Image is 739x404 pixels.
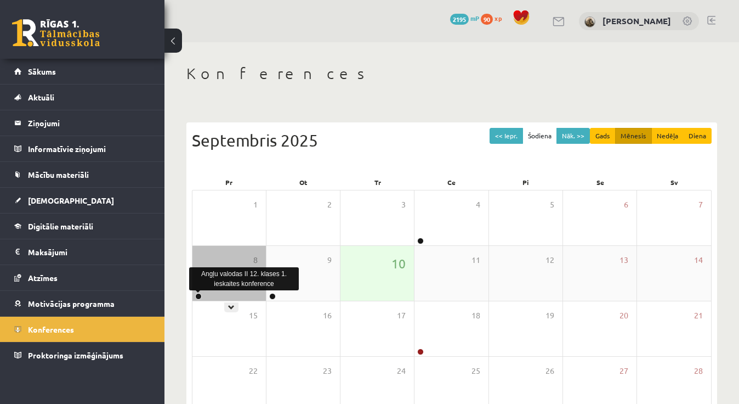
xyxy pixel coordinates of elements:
[12,19,100,47] a: Rīgas 1. Tālmācības vidusskola
[14,265,151,290] a: Atzīmes
[391,254,406,273] span: 10
[683,128,712,144] button: Diena
[414,175,488,190] div: Ce
[694,254,703,266] span: 14
[14,317,151,342] a: Konferences
[14,214,151,239] a: Digitālie materiāli
[14,59,151,84] a: Sākums
[186,64,717,83] h1: Konferences
[28,324,74,334] span: Konferences
[327,254,332,266] span: 9
[14,291,151,316] a: Motivācijas programma
[28,273,58,283] span: Atzīmes
[602,15,671,26] a: [PERSON_NAME]
[522,128,557,144] button: Šodiena
[494,14,502,23] span: xp
[471,365,480,377] span: 25
[624,199,628,211] span: 6
[590,128,616,144] button: Gads
[14,188,151,213] a: [DEMOGRAPHIC_DATA]
[619,365,628,377] span: 27
[327,199,332,211] span: 2
[28,136,151,161] legend: Informatīvie ziņojumi
[476,199,480,211] span: 4
[253,254,258,266] span: 8
[266,175,340,190] div: Ot
[28,299,115,308] span: Motivācijas programma
[481,14,493,25] span: 90
[698,199,703,211] span: 7
[545,254,554,266] span: 12
[28,350,123,360] span: Proktoringa izmēģinājums
[249,310,258,322] span: 15
[651,128,684,144] button: Nedēļa
[619,310,628,322] span: 20
[545,310,554,322] span: 19
[450,14,469,25] span: 2195
[397,310,406,322] span: 17
[192,175,266,190] div: Pr
[694,310,703,322] span: 21
[28,66,56,76] span: Sākums
[14,136,151,161] a: Informatīvie ziņojumi
[450,14,479,23] a: 2195 mP
[471,254,480,266] span: 11
[28,92,54,102] span: Aktuāli
[28,195,114,205] span: [DEMOGRAPHIC_DATA]
[323,310,332,322] span: 16
[323,365,332,377] span: 23
[249,365,258,377] span: 22
[14,239,151,265] a: Maksājumi
[340,175,414,190] div: Tr
[694,365,703,377] span: 28
[192,128,712,153] div: Septembris 2025
[14,110,151,136] a: Ziņojumi
[14,162,151,187] a: Mācību materiāli
[401,199,406,211] span: 3
[619,254,628,266] span: 13
[14,85,151,110] a: Aktuāli
[253,199,258,211] span: 1
[489,175,563,190] div: Pi
[397,365,406,377] span: 24
[470,14,479,23] span: mP
[545,365,554,377] span: 26
[550,199,554,211] span: 5
[28,110,151,136] legend: Ziņojumi
[481,14,507,23] a: 90 xp
[471,310,480,322] span: 18
[638,175,712,190] div: Sv
[584,16,595,27] img: Linda Burkovska
[189,267,299,290] div: Angļu valodas II 12. klases 1. ieskaites konference
[28,170,89,179] span: Mācību materiāli
[490,128,523,144] button: << Iepr.
[28,239,151,265] legend: Maksājumi
[556,128,590,144] button: Nāk. >>
[28,221,93,231] span: Digitālie materiāli
[563,175,637,190] div: Se
[615,128,652,144] button: Mēnesis
[14,343,151,368] a: Proktoringa izmēģinājums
